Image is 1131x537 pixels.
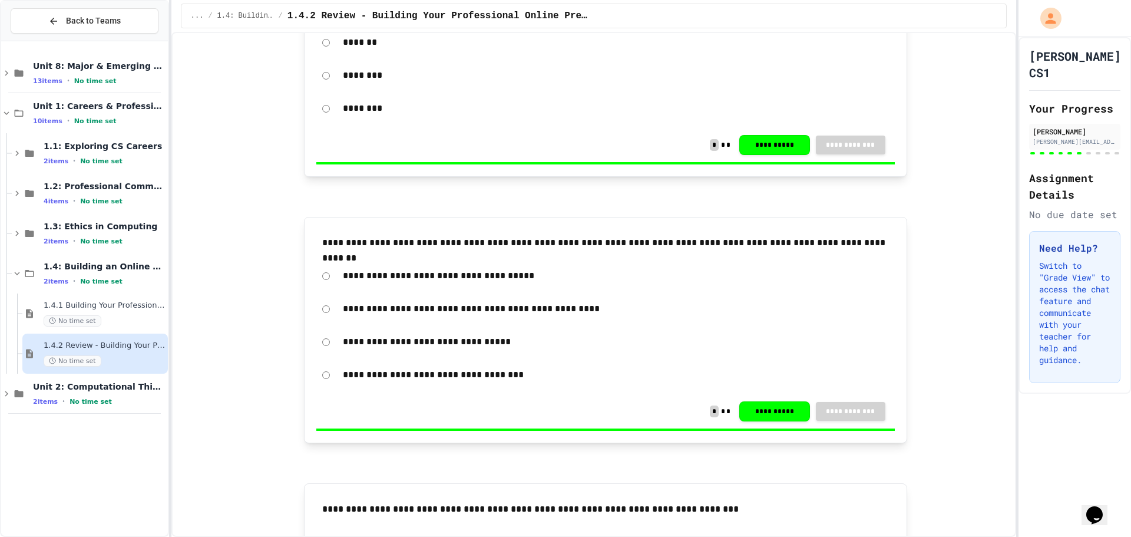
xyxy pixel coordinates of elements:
span: 2 items [44,157,68,165]
span: • [73,156,75,166]
div: [PERSON_NAME] [1033,126,1117,137]
span: • [62,397,65,406]
span: No time set [70,398,112,406]
span: 1.4: Building an Online Presence [217,11,274,21]
span: 1.4.2 Review - Building Your Professional Online Presence [44,341,166,351]
span: • [67,76,70,85]
span: • [73,196,75,206]
span: No time set [44,355,101,367]
span: 1.1: Exploring CS Careers [44,141,166,151]
span: 1.4: Building an Online Presence [44,261,166,272]
span: 1.3: Ethics in Computing [44,221,166,232]
span: • [73,236,75,246]
h2: Your Progress [1029,100,1120,117]
div: [PERSON_NAME][EMAIL_ADDRESS][PERSON_NAME][DOMAIN_NAME] [1033,137,1117,146]
span: • [73,276,75,286]
span: / [208,11,212,21]
span: 4 items [44,197,68,205]
div: My Account [1028,5,1064,32]
span: 10 items [33,117,62,125]
span: Unit 2: Computational Thinking & Problem-Solving [33,381,166,392]
span: Back to Teams [66,15,121,27]
span: 2 items [44,278,68,285]
span: Unit 1: Careers & Professionalism [33,101,166,111]
span: No time set [80,238,123,245]
span: No time set [74,117,117,125]
p: Switch to "Grade View" to access the chat feature and communicate with your teacher for help and ... [1039,260,1110,366]
div: No due date set [1029,207,1120,222]
iframe: chat widget [1082,490,1119,525]
span: No time set [44,315,101,327]
span: 1.4.1 Building Your Professional Online Presence [44,301,166,311]
span: • [67,116,70,126]
span: 1.4.2 Review - Building Your Professional Online Presence [287,9,589,23]
span: No time set [74,77,117,85]
span: / [279,11,283,21]
span: No time set [80,157,123,165]
h1: [PERSON_NAME] CS1 [1029,48,1121,81]
span: ... [191,11,204,21]
span: No time set [80,278,123,285]
span: Unit 8: Major & Emerging Technologies [33,61,166,71]
span: 2 items [33,398,58,406]
h3: Need Help? [1039,241,1110,255]
span: 1.2: Professional Communication [44,181,166,192]
h2: Assignment Details [1029,170,1120,203]
span: 2 items [44,238,68,245]
span: No time set [80,197,123,205]
span: 13 items [33,77,62,85]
